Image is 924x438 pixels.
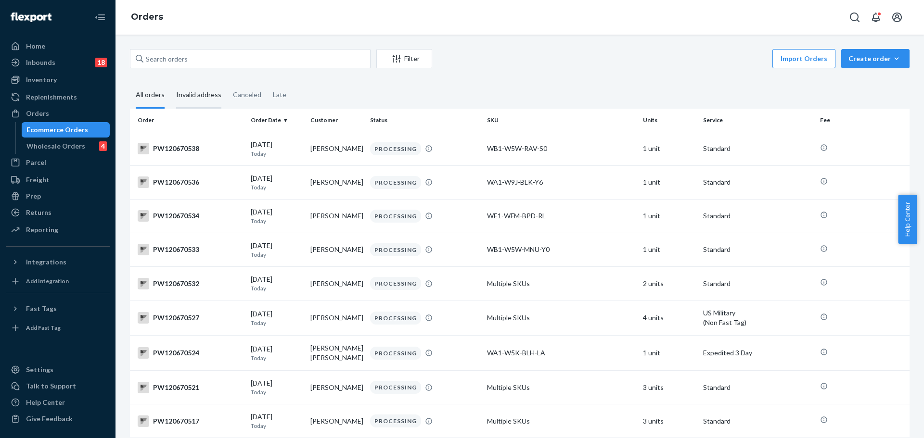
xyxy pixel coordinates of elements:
button: Open notifications [866,8,885,27]
th: Service [699,109,816,132]
th: SKU [483,109,639,132]
button: Filter [376,49,432,68]
div: PROCESSING [370,142,421,155]
a: Replenishments [6,89,110,105]
div: (Non Fast Tag) [703,318,812,327]
div: PROCESSING [370,381,421,394]
button: Open Search Box [845,8,864,27]
div: Talk to Support [26,381,76,391]
button: Fast Tags [6,301,110,316]
p: Standard [703,416,812,426]
div: PROCESSING [370,243,421,256]
button: Help Center [898,195,917,244]
td: [PERSON_NAME] [307,300,366,336]
div: WB1-W5W-RAV-S0 [487,144,635,153]
div: [DATE] [251,275,303,292]
div: [DATE] [251,140,303,158]
div: PW120670534 [138,210,243,222]
button: Integrations [6,254,110,270]
button: Create order [841,49,910,68]
a: Add Integration [6,274,110,289]
td: [PERSON_NAME] [307,267,366,300]
div: Add Fast Tag [26,324,61,332]
a: Orders [6,106,110,121]
p: Today [251,183,303,191]
a: Home [6,38,110,54]
td: 1 unit [639,336,699,371]
div: PW120670533 [138,244,243,255]
td: 1 unit [639,132,699,165]
div: PROCESSING [370,312,421,325]
a: Freight [6,172,110,188]
p: Standard [703,383,812,392]
p: Today [251,319,303,327]
div: Parcel [26,158,46,167]
input: Search orders [130,49,371,68]
td: [PERSON_NAME] [PERSON_NAME] [307,336,366,371]
div: Canceled [233,82,261,107]
button: Talk to Support [6,378,110,394]
div: Filter [377,54,432,63]
p: Today [251,217,303,225]
td: [PERSON_NAME] [307,371,366,404]
div: [DATE] [251,207,303,225]
div: PROCESSING [370,210,421,223]
td: [PERSON_NAME] [307,132,366,165]
div: Add Integration [26,277,69,285]
td: 1 unit [639,199,699,233]
div: Reporting [26,225,58,235]
div: PW120670527 [138,312,243,324]
td: Multiple SKUs [483,267,639,300]
div: [DATE] [251,309,303,327]
div: Help Center [26,398,65,407]
div: WB1-W5W-MNU-Y0 [487,245,635,254]
a: Orders [131,12,163,22]
div: Give Feedback [26,414,73,424]
div: 18 [95,58,107,67]
a: Inbounds18 [6,55,110,70]
div: WA1-W9J-BLK-Y6 [487,177,635,187]
td: [PERSON_NAME] [307,199,366,233]
button: Open account menu [887,8,907,27]
td: 3 units [639,371,699,404]
td: Multiple SKUs [483,300,639,336]
p: Standard [703,245,812,254]
div: PROCESSING [370,414,421,427]
div: Orders [26,109,49,118]
p: Today [251,354,303,362]
p: Standard [703,144,812,153]
div: Ecommerce Orders [26,125,88,135]
div: [DATE] [251,174,303,191]
div: WE1-WFM-BPD-RL [487,211,635,221]
td: [PERSON_NAME] [307,165,366,199]
a: Reporting [6,222,110,238]
div: Inbounds [26,58,55,67]
div: [DATE] [251,378,303,396]
td: Multiple SKUs [483,371,639,404]
th: Status [366,109,483,132]
td: [PERSON_NAME] [307,233,366,266]
p: Today [251,388,303,396]
div: Settings [26,365,53,375]
ol: breadcrumbs [123,3,171,31]
a: Settings [6,362,110,377]
p: Today [251,422,303,430]
div: Invalid address [176,82,221,109]
button: Import Orders [772,49,835,68]
div: [DATE] [251,412,303,430]
div: Returns [26,208,51,217]
div: PROCESSING [370,347,421,360]
div: Create order [848,54,902,63]
div: Late [273,82,286,107]
a: Help Center [6,395,110,410]
p: Today [251,150,303,158]
th: Units [639,109,699,132]
p: US Military [703,308,812,318]
div: All orders [136,82,165,109]
div: Inventory [26,75,57,85]
div: Fast Tags [26,304,57,313]
div: Customer [310,116,362,124]
p: Today [251,250,303,259]
td: [PERSON_NAME] [307,404,366,438]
